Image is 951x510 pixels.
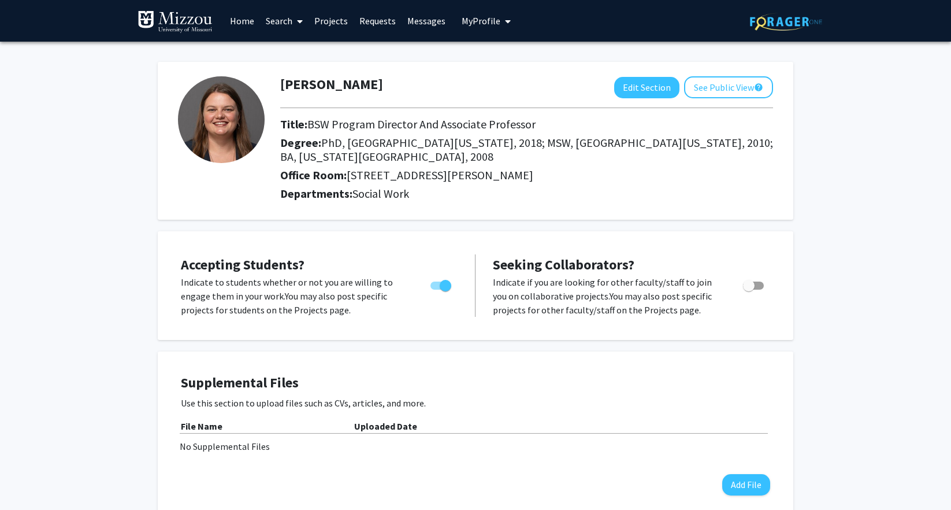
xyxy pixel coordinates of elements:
iframe: Chat [9,458,49,501]
span: PhD, [GEOGRAPHIC_DATA][US_STATE], 2018; MSW, [GEOGRAPHIC_DATA][US_STATE], 2010; BA, [US_STATE][GE... [280,135,773,164]
p: Indicate if you are looking for other faculty/staff to join you on collaborative projects. You ma... [493,275,721,317]
button: Add File [722,474,770,496]
span: [STREET_ADDRESS][PERSON_NAME] [347,168,533,182]
h2: Departments: [272,187,782,201]
p: Use this section to upload files such as CVs, articles, and more. [181,396,770,410]
p: Indicate to students whether or not you are willing to engage them in your work. You may also pos... [181,275,408,317]
button: See Public View [684,76,773,98]
a: Messages [402,1,451,41]
div: No Supplemental Files [180,439,771,453]
button: Edit Section [614,77,679,98]
div: Toggle [426,275,458,293]
h1: [PERSON_NAME] [280,76,383,93]
b: File Name [181,420,222,432]
span: BSW Program Director And Associate Professor [307,117,536,131]
img: Profile Picture [178,76,265,163]
a: Projects [309,1,354,41]
img: ForagerOne Logo [750,13,822,31]
h2: Title: [280,117,773,131]
a: Requests [354,1,402,41]
h4: Supplemental Files [181,375,770,391]
a: Search [260,1,309,41]
span: Accepting Students? [181,256,304,274]
div: Toggle [738,275,770,293]
mat-icon: help [754,80,763,94]
span: My Profile [462,15,500,27]
b: Uploaded Date [354,420,417,432]
span: Social Work [352,186,409,201]
span: Seeking Collaborators? [493,256,634,274]
h2: Degree: [280,136,773,164]
a: Home [224,1,260,41]
img: University of Missouri Logo [138,10,213,34]
h2: Office Room: [280,168,773,182]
